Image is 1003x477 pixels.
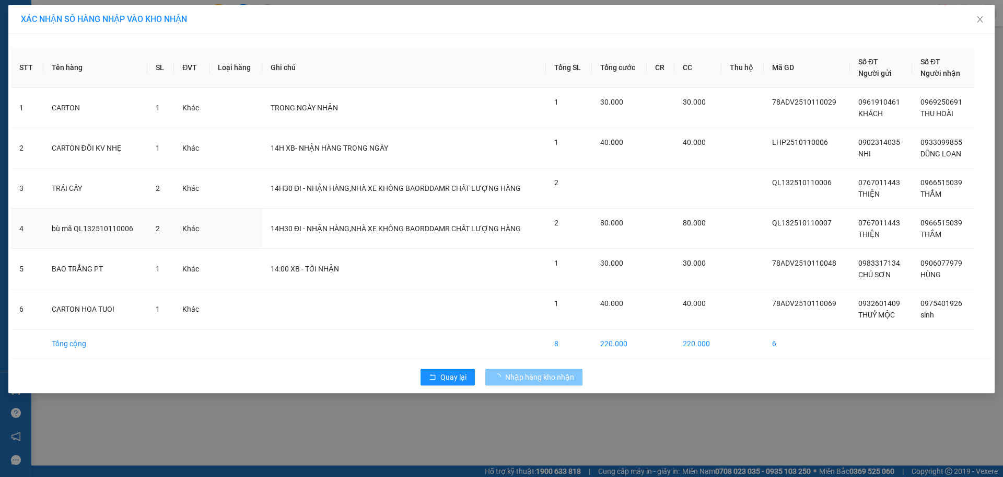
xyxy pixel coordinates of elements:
[485,369,582,385] button: Nhập hàng kho nhận
[920,69,960,77] span: Người nhận
[920,270,941,279] span: HÙNG
[592,330,647,358] td: 220.000
[858,69,892,77] span: Người gửi
[174,128,209,168] td: Khác
[920,58,940,66] span: Số ĐT
[858,178,900,187] span: 0767011443
[156,265,160,273] span: 1
[920,230,941,238] span: THẮM
[11,88,43,128] td: 1
[43,128,148,168] td: CARTON ĐÔI KV NHẸ
[174,48,209,88] th: ĐVT
[920,178,962,187] span: 0966515039
[546,330,592,358] td: 8
[858,230,880,238] span: THIỆN
[674,330,721,358] td: 220.000
[858,98,900,106] span: 0961910461
[174,209,209,249] td: Khác
[494,373,505,381] span: loading
[858,109,883,118] span: KHÁCH
[554,299,558,308] span: 1
[683,259,706,267] span: 30.000
[174,168,209,209] td: Khác
[11,48,43,88] th: STT
[156,224,160,233] span: 2
[920,150,961,158] span: DŨNG LOAN
[772,138,828,146] span: LHP2510110006
[683,138,706,146] span: 40.000
[43,330,148,358] td: Tổng cộng
[271,265,339,273] span: 14:00 XB - TỐI NHẬN
[674,48,721,88] th: CC
[858,190,880,198] span: THIỆN
[683,98,706,106] span: 30.000
[11,209,43,249] td: 4
[920,311,934,319] span: sinh
[600,299,623,308] span: 40.000
[592,48,647,88] th: Tổng cước
[11,249,43,289] td: 5
[858,138,900,146] span: 0902314035
[764,330,850,358] td: 6
[976,15,984,24] span: close
[554,138,558,146] span: 1
[554,219,558,227] span: 2
[858,270,891,279] span: CHÚ SƠN
[764,48,850,88] th: Mã GD
[554,259,558,267] span: 1
[271,144,388,152] span: 14H XB- NHẬN HÀNG TRONG NGÀY
[920,138,962,146] span: 0933099855
[43,209,148,249] td: bù mã QL132510110006
[683,219,706,227] span: 80.000
[965,5,995,35] button: Close
[600,219,623,227] span: 80.000
[43,168,148,209] td: TRÁI CÂY
[209,48,262,88] th: Loại hàng
[271,104,338,112] span: TRONG NGÀY NHẬN
[772,259,836,267] span: 78ADV2510110048
[546,48,592,88] th: Tổng SL
[271,184,521,192] span: 14H30 ĐI - NHẬN HÀNG,NHÀ XE KHÔNG BAORDDAMR CHẤT LƯỢNG HÀNG
[505,371,574,383] span: Nhập hàng kho nhận
[858,219,900,227] span: 0767011443
[421,369,475,385] button: rollbackQuay lại
[772,219,832,227] span: QL132510110007
[858,150,871,158] span: NHI
[11,289,43,330] td: 6
[156,104,160,112] span: 1
[554,98,558,106] span: 1
[647,48,674,88] th: CR
[147,48,174,88] th: SL
[174,289,209,330] td: Khác
[174,249,209,289] td: Khác
[600,138,623,146] span: 40.000
[858,259,900,267] span: 0983317134
[156,144,160,152] span: 1
[21,14,187,24] span: XÁC NHẬN SỐ HÀNG NHẬP VÀO KHO NHẬN
[156,305,160,313] span: 1
[271,224,521,233] span: 14H30 ĐI - NHẬN HÀNG,NHÀ XE KHÔNG BAORDDAMR CHẤT LƯỢNG HÀNG
[683,299,706,308] span: 40.000
[156,184,160,192] span: 2
[772,98,836,106] span: 78ADV2510110029
[772,178,832,187] span: QL132510110006
[554,178,558,187] span: 2
[262,48,546,88] th: Ghi chú
[920,219,962,227] span: 0966515039
[11,128,43,168] td: 2
[920,259,962,267] span: 0906077979
[920,190,941,198] span: THẮM
[920,109,953,118] span: THU HOÀI
[858,58,878,66] span: Số ĐT
[11,168,43,209] td: 3
[429,373,436,382] span: rollback
[858,311,895,319] span: THUỶ MỘC
[43,249,148,289] td: BAO TRẮNG PT
[600,98,623,106] span: 30.000
[440,371,466,383] span: Quay lại
[772,299,836,308] span: 78ADV2510110069
[920,299,962,308] span: 0975401926
[43,88,148,128] td: CARTON
[174,88,209,128] td: Khác
[858,299,900,308] span: 0932601409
